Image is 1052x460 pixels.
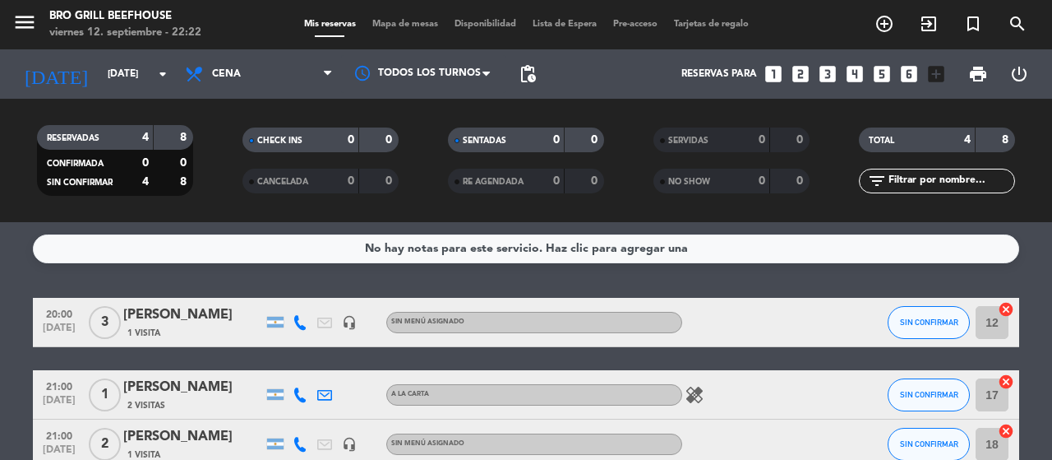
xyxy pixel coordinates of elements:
[888,306,970,339] button: SIN CONFIRMAR
[524,20,605,29] span: Lista de Espera
[49,25,201,41] div: viernes 12. septiembre - 22:22
[180,176,190,188] strong: 8
[999,49,1040,99] div: LOG OUT
[47,134,99,142] span: RESERVADAS
[142,132,149,143] strong: 4
[871,63,893,85] i: looks_5
[391,440,464,447] span: Sin menú asignado
[869,137,894,145] span: TOTAL
[257,137,302,145] span: CHECK INS
[123,426,263,448] div: [PERSON_NAME]
[142,157,149,169] strong: 0
[127,399,165,412] span: 2 Visitas
[887,172,1014,190] input: Filtrar por nombre...
[39,323,80,342] span: [DATE]
[364,20,446,29] span: Mapa de mesas
[790,63,811,85] i: looks_two
[463,137,506,145] span: SENTADAS
[39,395,80,414] span: [DATE]
[925,63,947,85] i: add_box
[796,175,806,187] strong: 0
[685,385,704,405] i: healing
[89,379,121,411] span: 1
[391,318,464,325] span: Sin menú asignado
[605,20,666,29] span: Pre-acceso
[12,56,99,92] i: [DATE]
[817,63,838,85] i: looks_3
[591,175,601,187] strong: 0
[968,64,988,84] span: print
[463,178,524,186] span: RE AGENDADA
[385,134,395,146] strong: 0
[180,157,190,169] strong: 0
[874,14,894,34] i: add_circle_outline
[49,8,201,25] div: Bro Grill Beefhouse
[666,20,757,29] span: Tarjetas de regalo
[385,175,395,187] strong: 0
[12,10,37,35] i: menu
[844,63,865,85] i: looks_4
[900,318,958,327] span: SIN CONFIRMAR
[963,14,983,34] i: turned_in_not
[1002,134,1012,146] strong: 8
[1009,64,1029,84] i: power_settings_new
[47,160,104,168] span: CONFIRMADA
[1008,14,1027,34] i: search
[867,171,887,191] i: filter_list
[47,179,113,187] span: SIN CONFIRMAR
[763,63,784,85] i: looks_one
[898,63,920,85] i: looks_6
[446,20,524,29] span: Disponibilidad
[342,315,357,330] i: headset_mic
[89,306,121,339] span: 3
[257,178,308,186] span: CANCELADA
[123,304,263,326] div: [PERSON_NAME]
[759,175,765,187] strong: 0
[998,301,1014,318] i: cancel
[518,64,538,84] span: pending_actions
[142,176,149,188] strong: 4
[365,239,688,258] div: No hay notas para este servicio. Haz clic para agregar una
[998,374,1014,390] i: cancel
[998,423,1014,439] i: cancel
[153,64,173,84] i: arrow_drop_down
[12,10,37,40] button: menu
[553,134,560,146] strong: 0
[391,391,429,397] span: A LA CARTA
[900,439,958,448] span: SIN CONFIRMAR
[348,134,354,146] strong: 0
[668,137,708,145] span: SERVIDAS
[180,132,190,143] strong: 8
[759,134,765,146] strong: 0
[39,425,80,444] span: 21:00
[888,379,970,411] button: SIN CONFIRMAR
[919,14,939,34] i: exit_to_app
[212,68,241,80] span: Cena
[39,376,80,395] span: 21:00
[342,437,357,452] i: headset_mic
[796,134,806,146] strong: 0
[964,134,971,146] strong: 4
[123,377,263,398] div: [PERSON_NAME]
[591,134,601,146] strong: 0
[39,304,80,323] span: 20:00
[668,178,710,186] span: NO SHOW
[127,327,160,340] span: 1 Visita
[681,68,757,80] span: Reservas para
[900,390,958,399] span: SIN CONFIRMAR
[296,20,364,29] span: Mis reservas
[348,175,354,187] strong: 0
[553,175,560,187] strong: 0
